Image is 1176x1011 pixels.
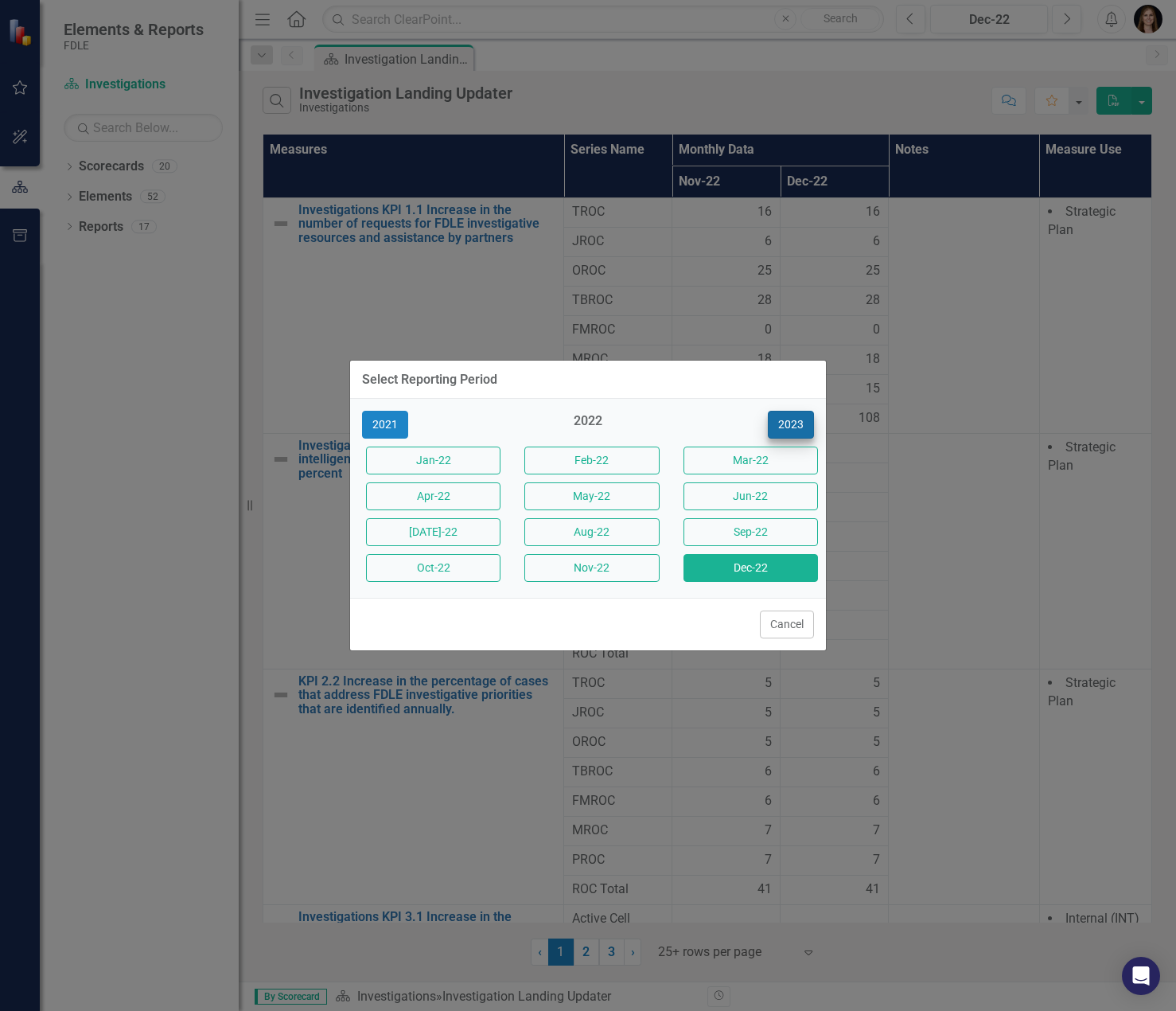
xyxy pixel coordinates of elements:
[1122,957,1160,995] div: Open Intercom Messenger
[362,373,497,387] div: Select Reporting Period
[524,482,659,510] button: May-22
[366,518,500,546] button: [DATE]-22
[520,412,655,439] div: 2022
[366,554,500,582] button: Oct-22
[524,447,659,474] button: Feb-22
[362,411,408,439] button: 2021
[683,482,818,510] button: Jun-22
[524,518,659,546] button: Aug-22
[683,518,818,546] button: Sep-22
[366,482,500,510] button: Apr-22
[683,447,818,474] button: Mar-22
[768,411,814,439] button: 2023
[760,611,814,638] button: Cancel
[524,554,659,582] button: Nov-22
[683,554,818,582] button: Dec-22
[366,447,500,474] button: Jan-22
